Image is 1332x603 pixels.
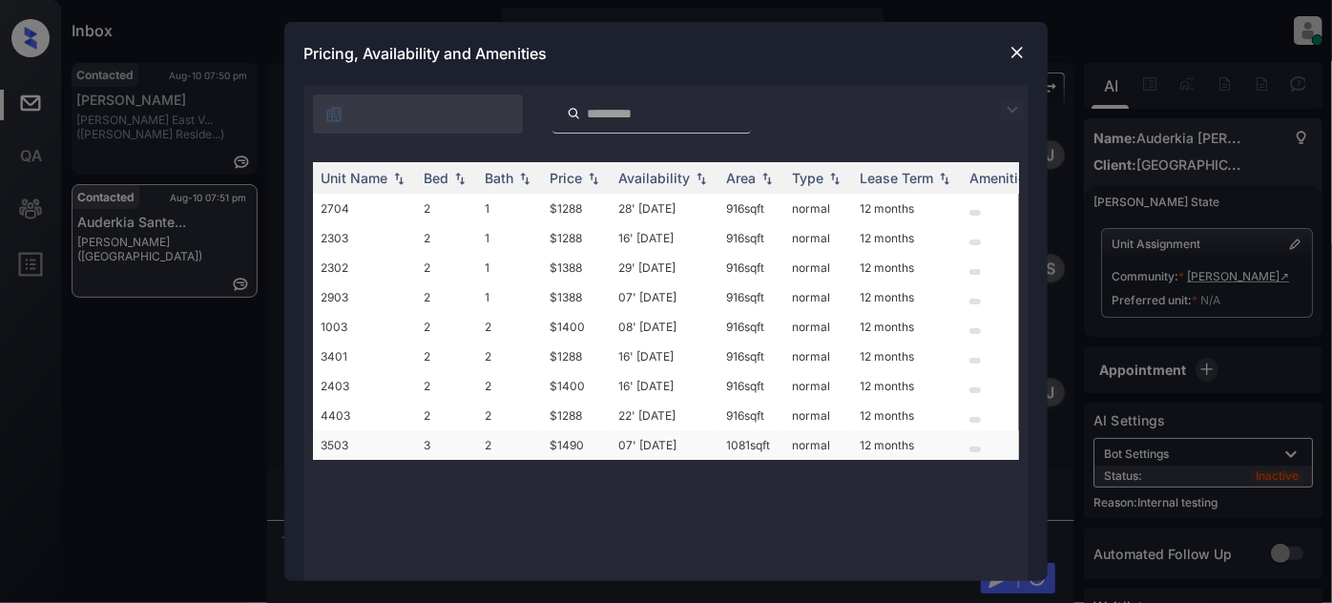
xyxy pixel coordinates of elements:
[313,253,416,282] td: 2302
[611,312,718,342] td: 08' [DATE]
[852,430,962,460] td: 12 months
[784,194,852,223] td: normal
[542,223,611,253] td: $1288
[567,105,581,122] img: icon-zuma
[477,430,542,460] td: 2
[784,371,852,401] td: normal
[416,401,477,430] td: 2
[477,312,542,342] td: 2
[1001,98,1024,121] img: icon-zuma
[416,342,477,371] td: 2
[416,371,477,401] td: 2
[860,170,933,186] div: Lease Term
[718,253,784,282] td: 916 sqft
[718,342,784,371] td: 916 sqft
[313,282,416,312] td: 2903
[792,170,823,186] div: Type
[852,371,962,401] td: 12 months
[784,401,852,430] td: normal
[611,253,718,282] td: 29' [DATE]
[611,223,718,253] td: 16' [DATE]
[584,172,603,185] img: sorting
[852,194,962,223] td: 12 months
[718,312,784,342] td: 916 sqft
[618,170,690,186] div: Availability
[313,371,416,401] td: 2403
[313,342,416,371] td: 3401
[542,342,611,371] td: $1288
[284,22,1048,85] div: Pricing, Availability and Amenities
[718,282,784,312] td: 916 sqft
[313,194,416,223] td: 2704
[784,223,852,253] td: normal
[825,172,844,185] img: sorting
[692,172,711,185] img: sorting
[784,342,852,371] td: normal
[718,223,784,253] td: 916 sqft
[784,282,852,312] td: normal
[1008,43,1027,62] img: close
[485,170,513,186] div: Bath
[935,172,954,185] img: sorting
[611,282,718,312] td: 07' [DATE]
[542,371,611,401] td: $1400
[542,282,611,312] td: $1388
[718,430,784,460] td: 1081 sqft
[450,172,469,185] img: sorting
[313,430,416,460] td: 3503
[389,172,408,185] img: sorting
[416,312,477,342] td: 2
[542,253,611,282] td: $1388
[416,282,477,312] td: 2
[477,223,542,253] td: 1
[784,253,852,282] td: normal
[313,223,416,253] td: 2303
[718,371,784,401] td: 916 sqft
[542,430,611,460] td: $1490
[321,170,387,186] div: Unit Name
[477,401,542,430] td: 2
[477,282,542,312] td: 1
[969,170,1033,186] div: Amenities
[718,401,784,430] td: 916 sqft
[515,172,534,185] img: sorting
[324,105,343,124] img: icon-zuma
[852,282,962,312] td: 12 months
[611,371,718,401] td: 16' [DATE]
[784,430,852,460] td: normal
[852,253,962,282] td: 12 months
[416,430,477,460] td: 3
[542,312,611,342] td: $1400
[784,312,852,342] td: normal
[477,342,542,371] td: 2
[542,194,611,223] td: $1288
[726,170,756,186] div: Area
[550,170,582,186] div: Price
[416,223,477,253] td: 2
[542,401,611,430] td: $1288
[477,371,542,401] td: 2
[416,253,477,282] td: 2
[611,194,718,223] td: 28' [DATE]
[611,342,718,371] td: 16' [DATE]
[852,223,962,253] td: 12 months
[718,194,784,223] td: 916 sqft
[424,170,448,186] div: Bed
[852,342,962,371] td: 12 months
[852,401,962,430] td: 12 months
[416,194,477,223] td: 2
[477,253,542,282] td: 1
[313,401,416,430] td: 4403
[313,312,416,342] td: 1003
[611,430,718,460] td: 07' [DATE]
[852,312,962,342] td: 12 months
[611,401,718,430] td: 22' [DATE]
[758,172,777,185] img: sorting
[477,194,542,223] td: 1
